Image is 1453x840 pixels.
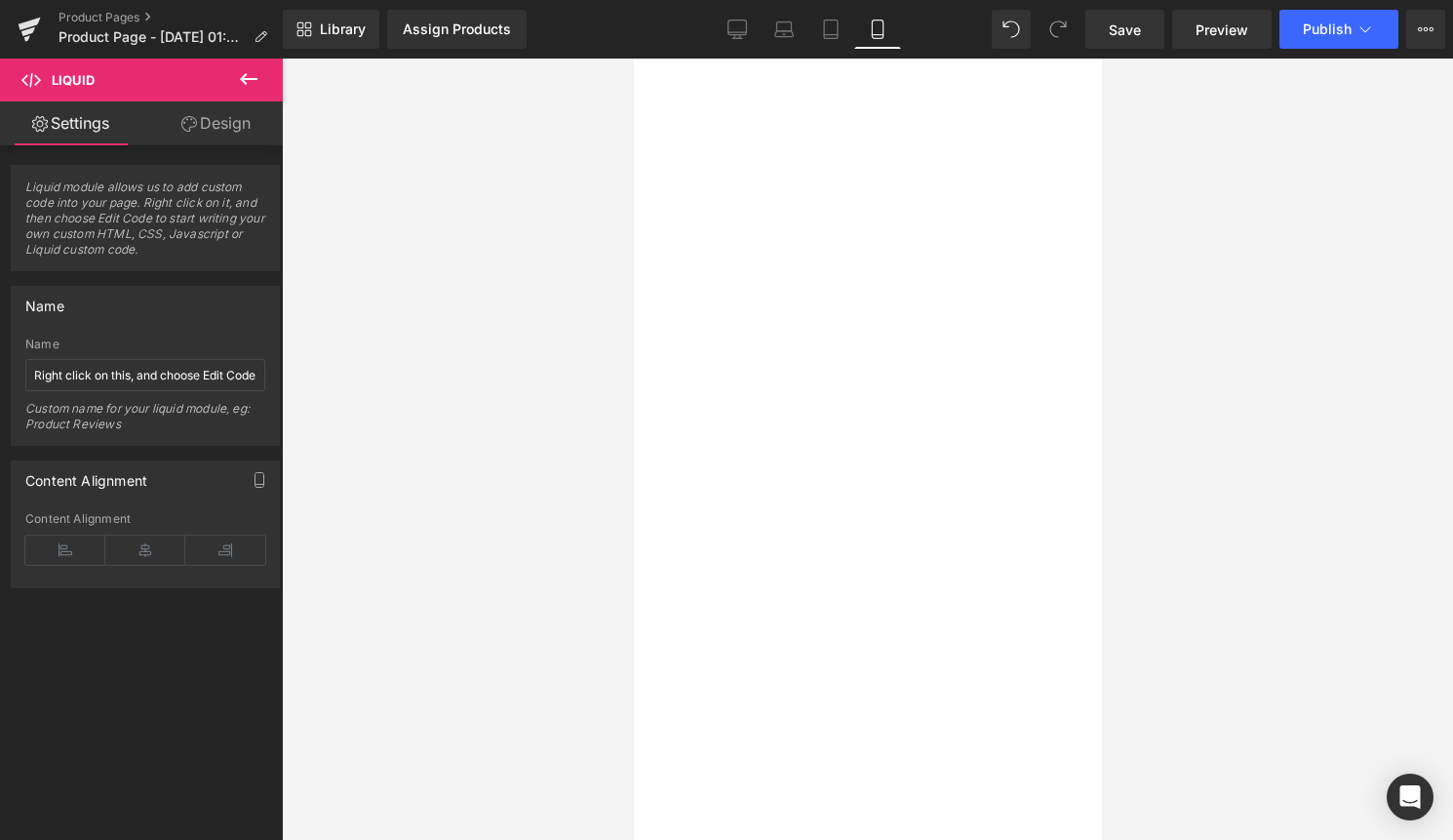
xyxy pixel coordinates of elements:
[25,512,265,526] div: Content Alignment
[807,10,854,49] a: Tablet
[25,287,64,314] div: Name
[145,101,287,145] a: Design
[25,180,265,270] span: Liquid module allows us to add custom code into your page. Right click on it, and then choose Edi...
[1387,774,1433,820] div: Open Intercom Messenger
[59,29,246,45] span: Product Page - [DATE] 01:30:25
[1109,20,1141,40] span: Save
[1039,10,1078,49] button: Redo
[320,20,366,38] span: Library
[1406,10,1445,49] button: More
[1196,20,1248,40] span: Preview
[25,338,265,351] div: Name
[283,10,379,49] a: New Library
[25,461,147,489] div: Content Alignment
[52,72,95,88] span: Liquid
[1279,10,1398,49] button: Publish
[1172,10,1272,49] a: Preview
[854,10,901,49] a: Mobile
[403,21,511,37] div: Assign Products
[25,401,265,445] div: Custom name for your liquid module, eg: Product Reviews
[761,10,807,49] a: Laptop
[992,10,1031,49] button: Undo
[1303,21,1352,37] span: Publish
[714,10,761,49] a: Desktop
[59,10,283,25] a: Product Pages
